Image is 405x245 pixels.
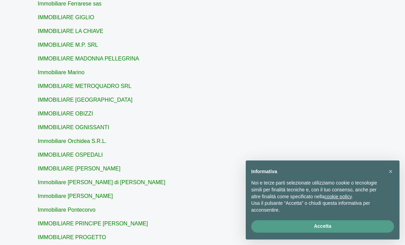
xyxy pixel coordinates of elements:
[38,179,165,185] a: Immobiliare [PERSON_NAME] di [PERSON_NAME]
[38,221,148,226] a: IMMOBILIARE PRINCIPE [PERSON_NAME]
[38,56,139,62] a: IMMOBILIARE MADONNA PELLEGRINA
[251,180,383,200] p: Noi e terze parti selezionate utilizziamo cookie o tecnologie simili per finalità tecniche e, con...
[38,152,103,158] a: IMMOBILIARE OSPEDALI
[38,28,103,34] a: IMMOBILIARE LA CHIAVE
[38,193,113,199] a: Immobiliare [PERSON_NAME]
[38,138,107,144] a: Immobiliare Orchidea S.R.L.
[38,1,102,7] a: Immobiliare Ferrarese sas
[38,42,98,48] a: IMMOBILIARE M.P. SRL
[385,166,396,177] button: Chiudi questa informativa
[251,220,394,233] button: Accetta
[38,234,106,240] a: IMMOBILIARE PROGETTO
[389,168,393,175] span: ×
[38,111,93,116] a: IMMOBILIARE OBIZZI
[38,97,132,103] a: IMMOBILIARE [GEOGRAPHIC_DATA]
[38,14,94,20] a: IMMOBILIARE GIGLIO
[324,194,351,199] a: cookie policy - il link si apre in una nuova scheda
[251,169,383,175] h2: Informativa
[251,200,383,213] p: Usa il pulsante “Accetta” o chiudi questa informativa per acconsentire.
[38,83,131,89] a: IMMOBILIARE METROQUADRO SRL
[38,69,84,75] a: Immobiliare Marino
[38,166,120,171] a: IMMOBILIARE [PERSON_NAME]
[38,207,95,213] a: Immobiliare Pontecorvo
[38,124,109,130] a: IMMOBILIARE OGNISSANTI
